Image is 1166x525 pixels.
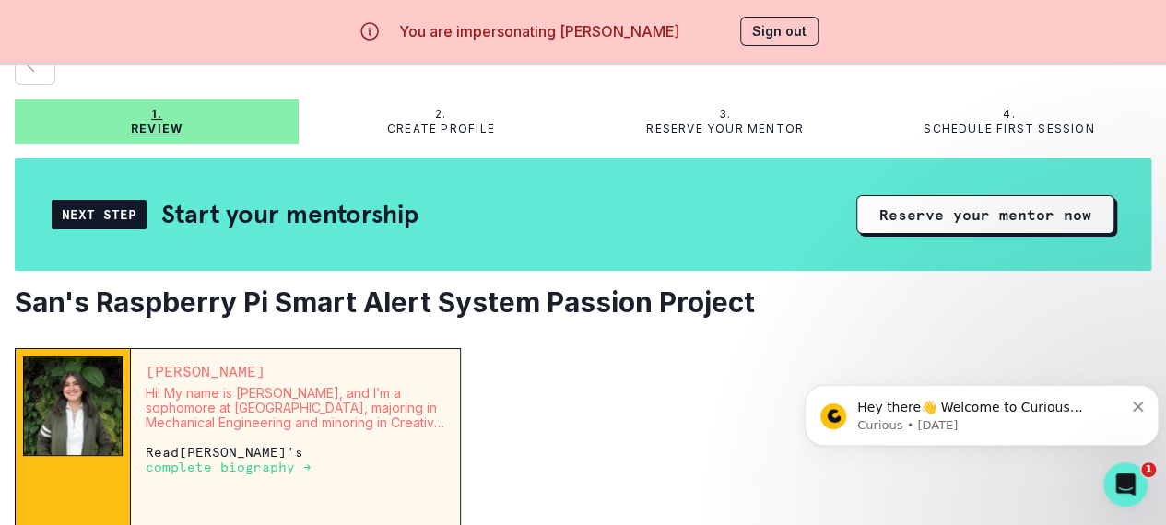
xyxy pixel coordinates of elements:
[146,445,445,474] p: Read [PERSON_NAME] 's
[646,122,804,136] p: Reserve your mentor
[399,20,679,42] p: You are impersonating [PERSON_NAME]
[146,460,312,474] p: complete biography →
[387,122,495,136] p: Create profile
[146,364,445,379] p: [PERSON_NAME]
[146,459,312,474] a: complete biography →
[797,346,1166,475] iframe: Intercom notifications message
[740,17,819,46] button: Sign out
[856,195,1114,234] button: Reserve your mentor now
[52,200,147,229] div: Next Step
[161,198,418,230] h2: Start your mentorship
[1003,107,1015,122] p: 4.
[131,122,183,136] p: Review
[23,356,123,456] img: Mentor Image
[1103,462,1148,507] iframe: Intercom live chat
[15,286,1151,319] h2: San's Raspberry Pi Smart Alert System Passion Project
[719,107,731,122] p: 3.
[924,122,1094,136] p: Schedule first session
[1141,462,1156,477] span: 1
[435,107,446,122] p: 2.
[146,386,445,430] p: Hi! My name is [PERSON_NAME], and I’m a sophomore at [GEOGRAPHIC_DATA], majoring in Mechanical En...
[151,107,162,122] p: 1.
